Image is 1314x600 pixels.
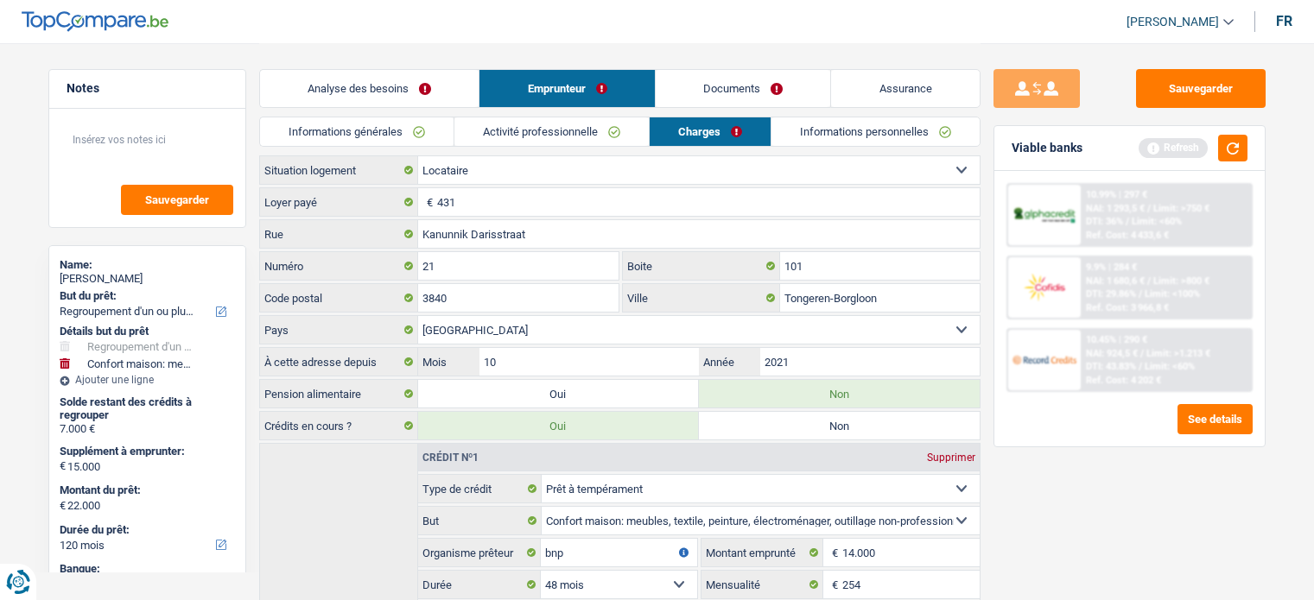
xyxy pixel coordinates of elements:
span: € [60,459,66,473]
label: Année [699,348,760,376]
span: Limit: <100% [1145,288,1200,300]
span: DTI: 36% [1086,216,1123,227]
label: Non [699,380,980,407]
input: MM [479,348,698,376]
a: [PERSON_NAME] [1113,8,1234,36]
a: Informations personnelles [771,117,980,146]
span: Sauvegarder [145,194,209,205]
a: Activité professionnelle [454,117,649,146]
span: Limit: <60% [1132,216,1182,227]
span: / [1126,216,1129,227]
label: Mois [418,348,479,376]
div: Supprimer [923,452,980,463]
div: Ref. Cost: 3 966,8 € [1086,302,1169,313]
label: Banque: [60,562,232,576]
span: / [1147,275,1151,287]
span: / [1139,361,1142,372]
label: Crédits en cours ? [260,412,418,439]
label: Boite [623,252,780,280]
label: Non [699,412,980,439]
span: NAI: 1 680,6 € [1086,275,1145,287]
h5: Notes [67,81,228,96]
span: DTI: 43.83% [1086,361,1136,372]
label: Supplément à emprunter: [60,445,232,458]
div: [PERSON_NAME] [60,272,235,286]
span: € [823,571,842,598]
img: Record Credits [1012,344,1076,376]
label: Durée du prêt: [60,523,232,537]
button: Sauvegarder [121,185,233,215]
label: Code postal [260,284,418,312]
span: / [1139,288,1142,300]
label: Loyer payé [260,188,418,216]
span: Limit: >800 € [1153,275,1209,287]
div: 7.000 € [60,422,235,436]
img: AlphaCredit [1012,205,1076,225]
div: fr [1276,13,1292,29]
span: / [1147,203,1151,214]
a: Analyse des besoins [260,70,479,107]
label: But du prêt: [60,289,232,303]
div: 10.45% | 290 € [1086,334,1147,345]
a: Documents [656,70,831,107]
label: Pension alimentaire [260,380,418,407]
div: Crédit nº1 [418,452,483,463]
div: Ref. Cost: 4 433,6 € [1086,230,1169,241]
label: Pays [260,316,418,344]
a: Charges [650,117,771,146]
label: But [418,507,542,534]
label: Oui [418,412,699,439]
label: Ville [623,284,780,312]
label: Type de crédit [418,475,542,502]
label: Oui [418,380,699,407]
label: Montant du prêt: [60,483,232,497]
label: Durée [418,571,541,598]
label: Organisme prêteur [418,539,541,566]
img: Cofidis [1012,271,1076,303]
div: Détails but du prêt [60,325,235,338]
span: € [418,188,437,216]
label: Mensualité [701,571,824,598]
div: 10.99% | 297 € [1086,189,1147,200]
img: TopCompare Logo [22,11,168,32]
div: Solde restant des crédits à regrouper [60,395,235,422]
div: Viable banks [1012,141,1082,155]
div: 9.9% | 284 € [1086,262,1137,273]
label: Numéro [260,252,418,280]
a: Informations générales [260,117,454,146]
span: Limit: >750 € [1153,203,1209,214]
div: Name: [60,258,235,272]
span: / [1140,348,1144,359]
a: Emprunteur [479,70,655,107]
a: Assurance [831,70,980,107]
span: [PERSON_NAME] [1127,15,1219,29]
label: À cette adresse depuis [260,348,418,376]
label: Montant emprunté [701,539,824,566]
div: Ajouter une ligne [60,374,235,386]
div: Refresh [1139,138,1208,157]
label: Situation logement [260,156,418,184]
button: See details [1178,404,1253,434]
span: NAI: 1 293,5 € [1086,203,1145,214]
span: NAI: 924,5 € [1086,348,1138,359]
input: AAAA [760,348,979,376]
label: Rue [260,220,418,248]
span: € [823,539,842,566]
div: Ref. Cost: 4 202 € [1086,375,1161,386]
span: DTI: 29.86% [1086,288,1136,300]
span: Limit: <60% [1145,361,1195,372]
span: € [60,499,66,513]
span: Limit: >1.213 € [1146,348,1210,359]
button: Sauvegarder [1136,69,1266,108]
